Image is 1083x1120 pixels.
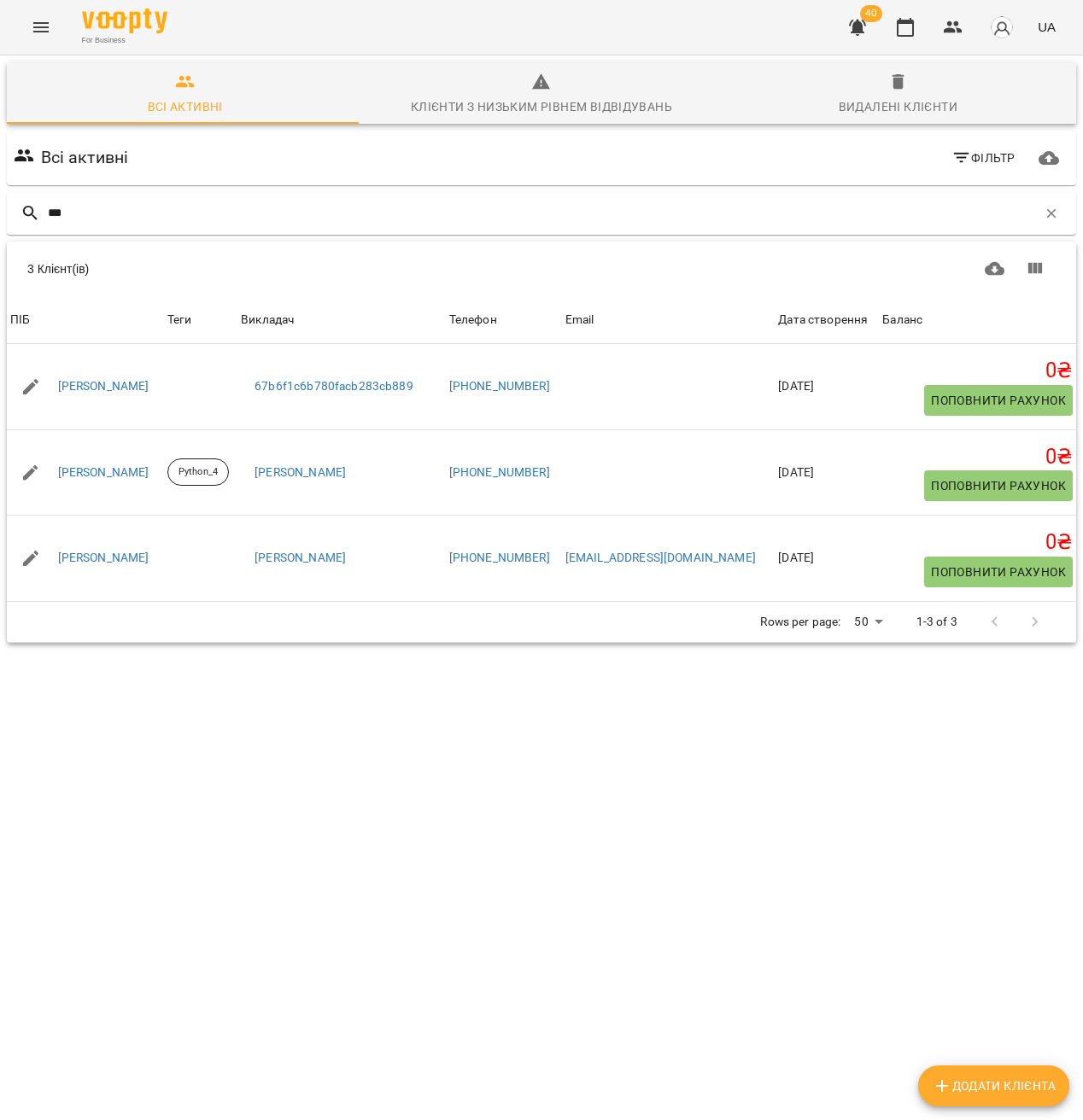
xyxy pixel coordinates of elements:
button: Menu [20,7,61,48]
p: Python_4 [179,465,218,480]
a: [PHONE_NUMBER] [449,465,550,479]
a: 67b6f1c6b780facb283cb889 [255,378,413,395]
button: Поповнити рахунок [924,470,1073,501]
button: Показати колонки [1015,248,1056,289]
button: Завантажити CSV [975,248,1016,289]
span: Дата створення [778,310,875,330]
div: Sort [449,310,497,330]
div: Всі активні [148,96,223,117]
span: Телефон [449,310,559,330]
h5: 0 ₴ [882,444,1073,470]
div: Теги [167,310,234,330]
h6: Всі активні [41,144,129,171]
span: 40 [860,5,882,22]
a: [PERSON_NAME] [255,464,346,481]
a: [PERSON_NAME] [255,550,346,567]
a: [PHONE_NUMBER] [449,379,550,393]
div: Table Toolbar [7,242,1076,296]
span: Email [565,310,771,330]
td: [DATE] [775,516,879,602]
h5: 0 ₴ [882,358,1073,384]
div: Баланс [882,310,922,330]
span: Викладач [241,310,442,330]
div: Видалені клієнти [839,96,957,117]
span: Поповнити рахунок [931,390,1066,411]
div: 50 [847,610,888,634]
a: [PERSON_NAME] [58,464,149,481]
div: ПІБ [10,310,30,330]
button: UA [1031,11,1063,43]
div: Дата створення [778,310,868,330]
span: Поповнити рахунок [931,475,1066,496]
button: Фільтр [945,143,1022,173]
img: Voopty Logo [82,9,167,33]
span: Поповнити рахунок [931,562,1066,582]
div: Email [565,310,594,330]
img: avatar_s.png [990,15,1014,39]
td: [DATE] [775,344,879,429]
button: Поповнити рахунок [924,557,1073,587]
div: 3 Клієнт(ів) [27,260,532,277]
div: Sort [241,310,294,330]
a: [EMAIL_ADDRESS][DOMAIN_NAME] [565,551,756,564]
h5: 0 ₴ [882,529,1073,556]
div: Sort [882,310,922,330]
div: Python_4 [167,458,229,486]
div: Sort [778,310,868,330]
p: 1-3 of 3 [916,614,957,631]
span: Фільтр [951,148,1016,168]
span: UA [1038,18,1056,36]
p: Rows per page: [760,614,840,631]
span: ПІБ [10,310,161,330]
td: [DATE] [775,429,879,516]
div: Викладач [241,310,294,330]
div: Sort [10,310,30,330]
div: Клієнти з низьким рівнем відвідувань [411,96,672,117]
a: [PERSON_NAME] [58,378,149,395]
button: Поповнити рахунок [924,385,1073,416]
span: For Business [82,35,167,46]
a: [PERSON_NAME] [58,550,149,567]
a: [PHONE_NUMBER] [449,551,550,564]
span: Баланс [882,310,1073,330]
div: Телефон [449,310,497,330]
